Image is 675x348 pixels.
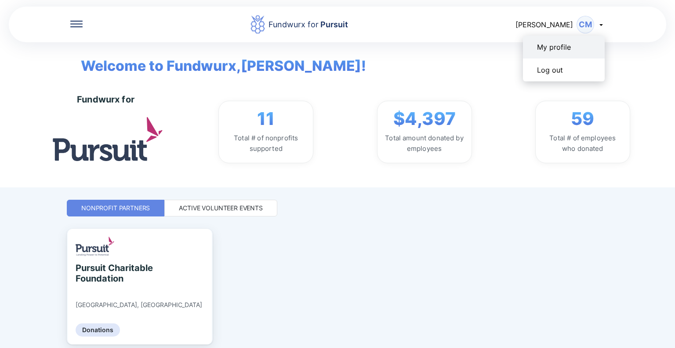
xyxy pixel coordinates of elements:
[179,204,263,212] div: Active Volunteer Events
[571,108,594,129] span: 59
[269,18,348,31] div: Fundwurx for
[515,20,573,29] span: [PERSON_NAME]
[77,94,134,105] div: Fundwurx for
[537,43,571,51] div: My profile
[319,20,348,29] span: Pursuit
[81,204,150,212] div: Nonprofit Partners
[577,16,594,33] div: CM
[537,66,563,74] div: Log out
[257,108,275,129] span: 11
[226,133,306,154] div: Total # of nonprofits supported
[53,117,163,161] img: logo.jpg
[385,133,465,154] div: Total amount donated by employees
[76,301,202,309] div: [GEOGRAPHIC_DATA], [GEOGRAPHIC_DATA]
[76,263,156,284] div: Pursuit Charitable Foundation
[393,108,456,129] span: $4,397
[76,323,120,337] div: Donations
[543,133,623,154] div: Total # of employees who donated
[68,42,366,77] span: Welcome to Fundwurx, [PERSON_NAME] !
